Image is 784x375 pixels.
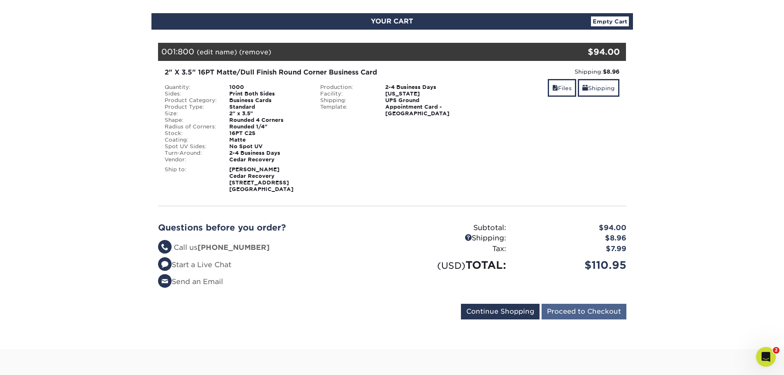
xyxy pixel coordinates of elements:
div: 2" X 3.5" 16PT Matte/Dull Finish Round Corner Business Card [165,68,464,77]
input: Proceed to Checkout [542,304,626,319]
a: Files [548,79,576,97]
li: Call us [158,242,386,253]
div: $94.00 [512,223,633,233]
iframe: Intercom live chat [756,347,776,367]
div: Rounded 1/4" [223,123,314,130]
div: Sides: [158,91,223,97]
a: Send an Email [158,277,223,286]
div: [US_STATE] [379,91,470,97]
div: Stock: [158,130,223,137]
div: UPS Ground [379,97,470,104]
div: $94.00 [548,46,620,58]
div: Business Cards [223,97,314,104]
div: Standard [223,104,314,110]
div: $8.96 [512,233,633,244]
div: Turn-Around: [158,150,223,156]
div: Coating: [158,137,223,143]
div: Rounded 4 Corners [223,117,314,123]
div: Shipping: [314,97,379,104]
div: Template: [314,104,379,117]
small: (USD) [437,260,465,271]
div: 2-4 Business Days [223,150,314,156]
div: Appointment Card - [GEOGRAPHIC_DATA] [379,104,470,117]
div: Ship to: [158,166,223,193]
span: YOUR CART [371,17,413,25]
div: 16PT C2S [223,130,314,137]
h2: Questions before you order? [158,223,386,233]
div: Cedar Recovery [223,156,314,163]
input: Continue Shopping [461,304,540,319]
div: Production: [314,84,379,91]
div: Matte [223,137,314,143]
div: 2-4 Business Days [379,84,470,91]
strong: $8.96 [603,68,619,75]
a: Start a Live Chat [158,261,231,269]
div: Subtotal: [392,223,512,233]
div: TOTAL: [392,257,512,273]
a: (remove) [239,48,271,56]
div: 2" x 3.5" [223,110,314,117]
div: $7.99 [512,244,633,254]
div: Vendor: [158,156,223,163]
span: shipping [582,85,588,91]
div: $110.95 [512,257,633,273]
div: Shipping: [476,68,620,76]
a: Shipping [578,79,619,97]
div: 001: [158,43,548,61]
div: Spot UV Sides: [158,143,223,150]
div: Quantity: [158,84,223,91]
strong: [PERSON_NAME] Cedar Recovery [STREET_ADDRESS] [GEOGRAPHIC_DATA] [229,166,293,192]
span: 800 [178,47,194,56]
span: files [552,85,558,91]
span: 2 [773,347,779,354]
div: Radius of Corners: [158,123,223,130]
div: No Spot UV [223,143,314,150]
div: Print Both Sides [223,91,314,97]
div: Shape: [158,117,223,123]
a: (edit name) [197,48,237,56]
div: Facility: [314,91,379,97]
div: Shipping: [392,233,512,244]
div: Size: [158,110,223,117]
div: Product Type: [158,104,223,110]
div: Product Category: [158,97,223,104]
strong: [PHONE_NUMBER] [198,243,270,252]
a: Empty Cart [591,16,629,26]
div: Tax: [392,244,512,254]
div: 1000 [223,84,314,91]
